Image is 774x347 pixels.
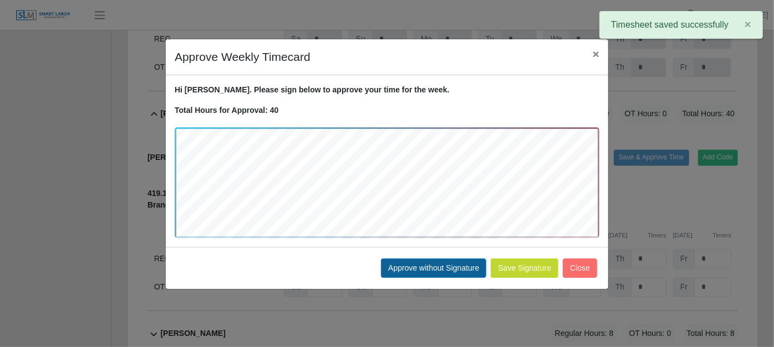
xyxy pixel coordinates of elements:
button: Save Signature [491,258,558,278]
button: Close [563,258,597,278]
strong: Hi [PERSON_NAME]. Please sign below to approve your time for the week. [175,85,450,94]
span: × [593,48,599,60]
h4: Approve Weekly Timecard [175,48,310,66]
button: Approve without Signature [381,258,486,278]
div: Timesheet saved successfully [599,11,763,39]
span: × [745,18,751,30]
button: Close [584,39,608,69]
strong: Total Hours for Approval: 40 [175,106,278,115]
